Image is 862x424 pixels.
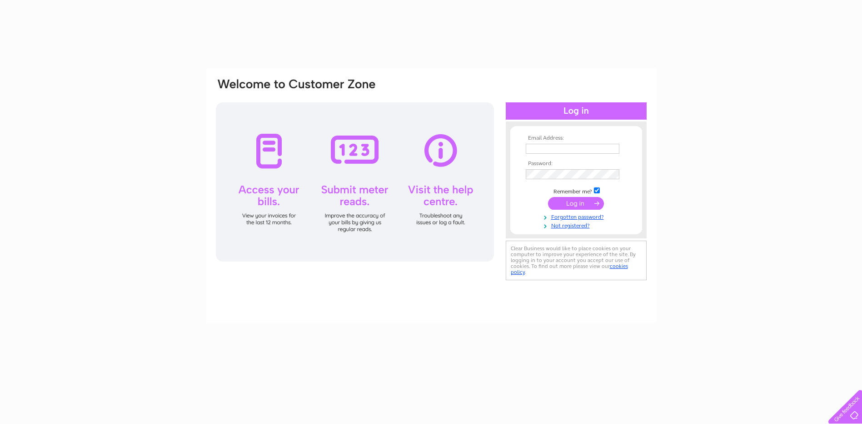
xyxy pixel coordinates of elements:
[523,186,629,195] td: Remember me?
[511,263,628,275] a: cookies policy
[523,161,629,167] th: Password:
[526,221,629,229] a: Not registered?
[523,135,629,141] th: Email Address:
[548,197,604,210] input: Submit
[506,241,647,280] div: Clear Business would like to place cookies on your computer to improve your experience of the sit...
[526,212,629,221] a: Forgotten password?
